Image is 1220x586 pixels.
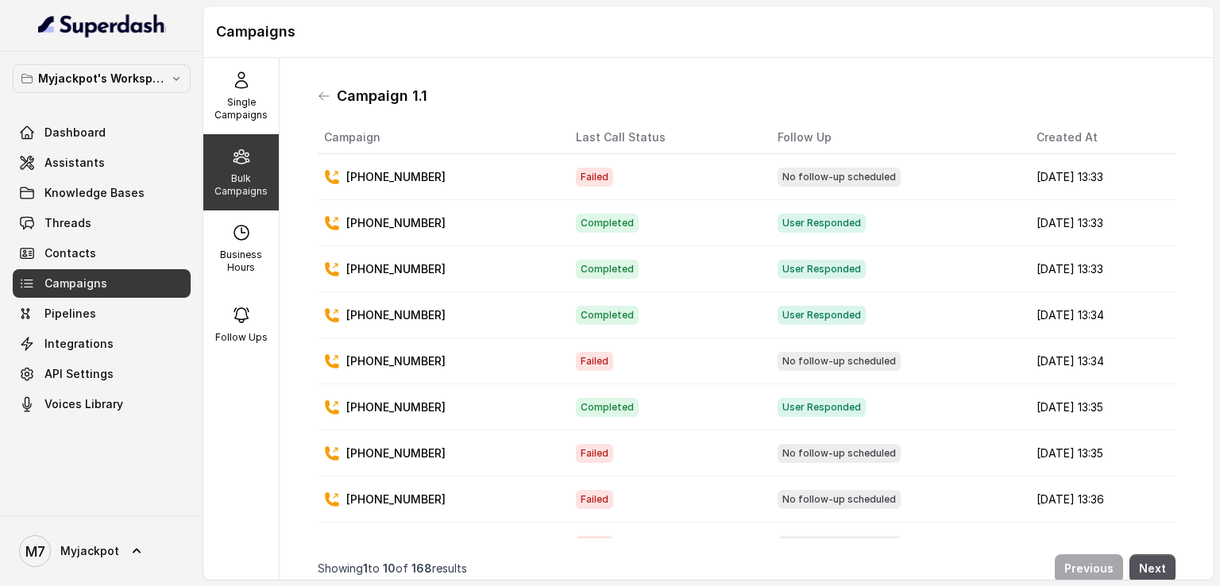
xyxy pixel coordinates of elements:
span: Failed [576,490,613,509]
td: [DATE] 13:34 [1024,292,1176,338]
span: Threads [44,215,91,231]
a: Myjackpot [13,529,191,573]
a: Campaigns [13,269,191,298]
span: Failed [576,352,613,371]
td: [DATE] 13:35 [1024,384,1176,430]
td: [DATE] 13:33 [1024,246,1176,292]
h1: Campaigns [216,19,1201,44]
td: [DATE] 13:33 [1024,200,1176,246]
a: Contacts [13,239,191,268]
p: Follow Ups [215,331,268,344]
button: Next [1129,554,1176,583]
span: User Responded [778,306,866,325]
span: Dashboard [44,125,106,141]
th: Created At [1024,121,1176,154]
th: Last Call Status [563,121,764,154]
th: Campaign [318,121,563,154]
span: Completed [576,260,639,279]
span: No follow-up scheduled [778,352,901,371]
a: Assistants [13,148,191,177]
span: No follow-up scheduled [778,536,901,555]
span: No follow-up scheduled [778,168,901,187]
p: [PHONE_NUMBER] [346,399,446,415]
span: Completed [576,398,639,417]
span: Completed [576,306,639,325]
h1: Campaign 1.1 [337,83,427,109]
span: No follow-up scheduled [778,490,901,509]
span: Campaigns [44,276,107,291]
span: Failed [576,536,613,555]
span: Integrations [44,336,114,352]
span: 168 [411,561,432,575]
p: [PHONE_NUMBER] [346,261,446,277]
span: Knowledge Bases [44,185,145,201]
td: [DATE] 13:37 [1024,522,1176,569]
a: Voices Library [13,390,191,418]
a: API Settings [13,360,191,388]
p: Bulk Campaigns [210,172,272,198]
p: [PHONE_NUMBER] [346,215,446,231]
td: [DATE] 13:34 [1024,338,1176,384]
img: light.svg [38,13,166,38]
span: Failed [576,444,613,463]
span: Voices Library [44,396,123,412]
td: [DATE] 13:33 [1024,154,1176,200]
text: M7 [25,543,45,560]
a: Integrations [13,330,191,358]
a: Dashboard [13,118,191,147]
span: Pipelines [44,306,96,322]
a: Threads [13,209,191,237]
p: [PHONE_NUMBER] [346,445,446,461]
span: No follow-up scheduled [778,444,901,463]
span: Assistants [44,155,105,171]
td: [DATE] 13:36 [1024,476,1176,522]
span: User Responded [778,260,866,279]
span: API Settings [44,366,114,382]
p: [PHONE_NUMBER] [346,538,446,553]
a: Knowledge Bases [13,179,191,207]
a: Pipelines [13,299,191,328]
td: [DATE] 13:35 [1024,430,1176,476]
span: 10 [383,561,396,575]
p: Myjackpot's Workspace [38,69,165,88]
span: Myjackpot [60,543,119,559]
p: Showing to of results [318,561,467,576]
button: Previous [1055,554,1123,583]
span: User Responded [778,398,866,417]
span: Contacts [44,245,96,261]
span: Failed [576,168,613,187]
span: 1 [363,561,368,575]
p: [PHONE_NUMBER] [346,307,446,323]
span: Completed [576,214,639,233]
button: Myjackpot's Workspace [13,64,191,93]
p: Single Campaigns [210,96,272,121]
p: [PHONE_NUMBER] [346,492,446,507]
th: Follow Up [765,121,1025,154]
span: User Responded [778,214,866,233]
p: [PHONE_NUMBER] [346,353,446,369]
p: [PHONE_NUMBER] [346,169,446,185]
p: Business Hours [210,249,272,274]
